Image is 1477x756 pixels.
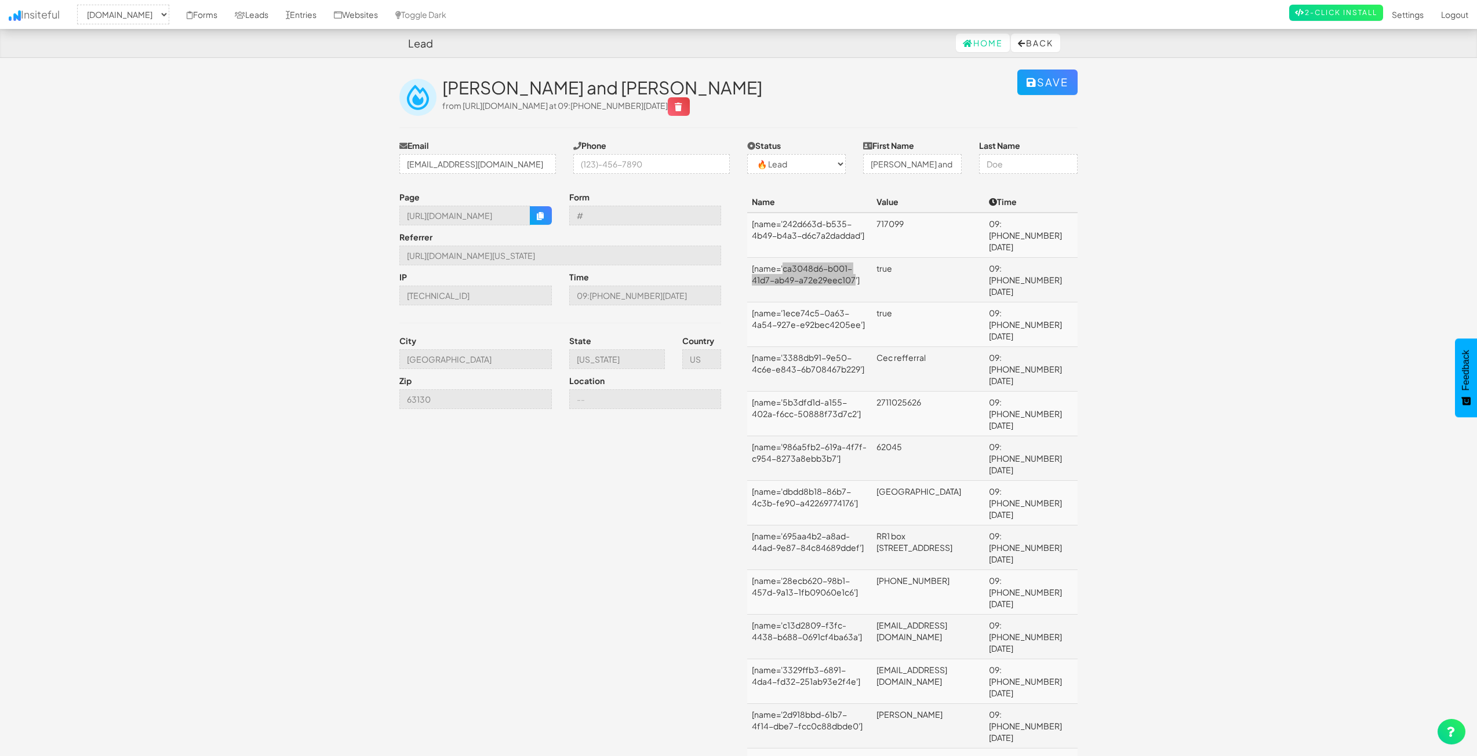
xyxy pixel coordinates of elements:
td: [name='695aa4b2-a8ad-44ad-9e87-84c84689ddef'] [747,525,872,570]
td: [name='5b3dfd1d-a155-402a-f6cc-50888f73d7c2'] [747,392,872,436]
td: Cec refferral [872,347,984,392]
label: Form [569,191,590,203]
input: -- [682,349,722,369]
input: -- [399,349,552,369]
input: (123)-456-7890 [573,154,730,174]
td: 09:[PHONE_NUMBER][DATE] [984,481,1078,525]
td: [PERSON_NAME] [872,704,984,748]
td: 62045 [872,436,984,481]
label: Time [569,271,589,283]
img: icon.png [9,10,21,21]
input: Doe [979,154,1078,174]
label: Email [399,140,429,151]
label: Zip [399,375,412,386]
td: [name='1ece74c5-0a63-4a54-927e-e92bec4205ee'] [747,302,872,347]
label: Referrer [399,231,432,243]
td: 2711025626 [872,392,984,436]
input: -- [399,286,552,305]
label: Phone [573,140,606,151]
th: Value [872,191,984,213]
td: [name='3329ffb3-6891-4da4-fd32-251ab93e2f4e'] [747,659,872,704]
button: Save [1017,70,1078,95]
label: First Name [863,140,914,151]
td: 09:[PHONE_NUMBER][DATE] [984,525,1078,570]
input: John [863,154,962,174]
input: -- [569,206,722,225]
td: true [872,258,984,302]
span: from [URL][DOMAIN_NAME] at 09:[PHONE_NUMBER][DATE] [442,100,690,111]
td: [name='242d663d-b535-4b49-b4a3-d6c7a2daddad'] [747,213,872,258]
td: 09:[PHONE_NUMBER][DATE] [984,436,1078,481]
td: [EMAIL_ADDRESS][DOMAIN_NAME] [872,615,984,659]
a: Home [956,34,1010,52]
label: Last Name [979,140,1020,151]
td: [name='3388db91-9e50-4c6e-e843-6b708467b229'] [747,347,872,392]
input: j@doe.com [399,154,556,174]
th: Time [984,191,1078,213]
th: Name [747,191,872,213]
td: [name='28ecb620-98b1-457d-9a13-1fb09060e1c6'] [747,570,872,615]
td: [PHONE_NUMBER] [872,570,984,615]
td: 09:[PHONE_NUMBER][DATE] [984,258,1078,302]
label: Status [747,140,781,151]
h2: [PERSON_NAME] and [PERSON_NAME] [442,78,1017,97]
td: [name='ca3048d6-b001-41d7-ab49-a72e29eec107'] [747,258,872,302]
td: true [872,302,984,347]
label: State [569,335,591,346]
td: 09:[PHONE_NUMBER][DATE] [984,615,1078,659]
td: 09:[PHONE_NUMBER][DATE] [984,302,1078,347]
input: -- [399,246,721,265]
h4: Lead [408,38,433,49]
input: -- [399,206,530,225]
td: 09:[PHONE_NUMBER][DATE] [984,392,1078,436]
td: RR1 box [STREET_ADDRESS] [872,525,984,570]
label: Page [399,191,420,203]
a: 2-Click Install [1289,5,1383,21]
span: Feedback [1461,350,1471,390]
input: -- [569,286,722,305]
img: insiteful-lead.png [399,79,436,116]
label: Country [682,335,714,346]
td: [EMAIL_ADDRESS][DOMAIN_NAME] [872,659,984,704]
td: [name='986a5fb2-619a-4f7f-c954-8273a8ebb3b7'] [747,436,872,481]
td: [name='c13d2809-f3fc-4438-b688-0691cf4ba63a'] [747,615,872,659]
td: 09:[PHONE_NUMBER][DATE] [984,347,1078,392]
td: 09:[PHONE_NUMBER][DATE] [984,570,1078,615]
td: 09:[PHONE_NUMBER][DATE] [984,213,1078,258]
td: 717099 [872,213,984,258]
td: 09:[PHONE_NUMBER][DATE] [984,704,1078,748]
input: -- [569,349,665,369]
button: Feedback - Show survey [1455,338,1477,417]
td: [GEOGRAPHIC_DATA] [872,481,984,525]
input: -- [569,389,722,409]
label: Location [569,375,605,386]
input: -- [399,389,552,409]
td: [name='2d918bbd-61b7-4f14-dbe7-fcc0c88dbde0'] [747,704,872,748]
label: City [399,335,416,346]
label: IP [399,271,407,283]
button: Back [1011,34,1060,52]
td: 09:[PHONE_NUMBER][DATE] [984,659,1078,704]
td: [name='dbdd8b18-86b7-4c3b-fe90-a42269774176'] [747,481,872,525]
